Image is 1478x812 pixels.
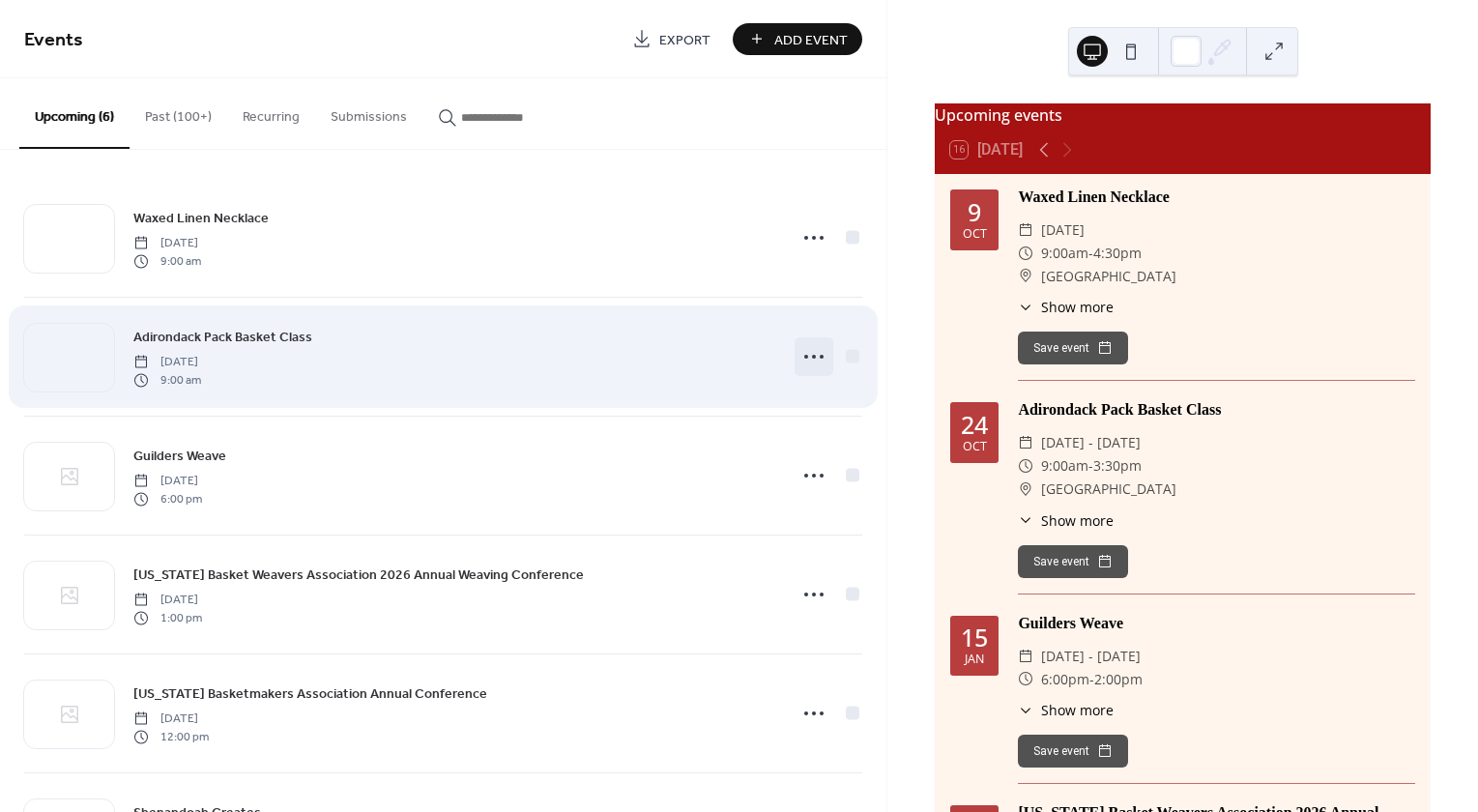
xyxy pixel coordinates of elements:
span: 6:00pm [1041,668,1089,691]
span: Show more [1041,297,1114,317]
span: Adirondack Pack Basket Class [133,328,312,348]
span: 9:00 am [133,252,201,270]
div: ​ [1018,242,1033,265]
span: Show more [1041,700,1114,720]
span: 3:30pm [1093,454,1142,478]
span: [US_STATE] Basket Weavers Association 2026 Annual Weaving Conference [133,565,584,586]
span: [DATE] [1041,218,1085,242]
span: 2:00pm [1094,668,1143,691]
span: [DATE] [133,710,209,728]
a: Guilders Weave [133,445,226,467]
span: [DATE] - [DATE] [1041,645,1141,668]
div: Oct [963,441,987,453]
div: ​ [1018,478,1033,501]
div: ​ [1018,668,1033,691]
span: [GEOGRAPHIC_DATA] [1041,478,1176,501]
span: [DATE] [133,354,201,371]
span: Show more [1041,510,1114,531]
span: 6:00 pm [133,490,202,507]
button: ​Show more [1018,510,1114,531]
span: 9:00 am [133,371,201,389]
div: Oct [963,228,987,241]
div: ​ [1018,454,1033,478]
button: Upcoming (6) [19,78,130,149]
span: 12:00 pm [133,728,209,745]
a: Adirondack Pack Basket Class [133,326,312,348]
span: [DATE] - [DATE] [1041,431,1141,454]
button: Save event [1018,735,1128,768]
div: Upcoming events [935,103,1431,127]
span: - [1088,242,1093,265]
span: [DATE] [133,592,202,609]
span: Add Event [774,30,848,50]
div: ​ [1018,510,1033,531]
a: Export [618,23,725,55]
div: ​ [1018,265,1033,288]
span: Export [659,30,710,50]
button: ​Show more [1018,297,1114,317]
div: Jan [965,653,984,666]
span: Events [24,21,83,59]
span: 9:00am [1041,242,1088,265]
div: 9 [968,200,981,224]
div: Adirondack Pack Basket Class [1018,398,1415,421]
a: Waxed Linen Necklace [133,207,269,229]
button: Submissions [315,78,422,147]
div: ​ [1018,218,1033,242]
button: Save event [1018,545,1128,578]
button: Add Event [733,23,862,55]
div: ​ [1018,645,1033,668]
button: Past (100+) [130,78,227,147]
span: Waxed Linen Necklace [133,209,269,229]
div: ​ [1018,700,1033,720]
span: 9:00am [1041,454,1088,478]
a: [US_STATE] Basket Weavers Association 2026 Annual Weaving Conference [133,564,584,586]
div: Waxed Linen Necklace [1018,186,1415,209]
span: Guilders Weave [133,447,226,467]
span: [GEOGRAPHIC_DATA] [1041,265,1176,288]
div: Guilders Weave [1018,612,1415,635]
div: ​ [1018,297,1033,317]
div: 24 [961,413,988,437]
span: 1:00 pm [133,609,202,626]
span: [US_STATE] Basketmakers Association Annual Conference [133,684,487,705]
div: ​ [1018,431,1033,454]
button: Save event [1018,332,1128,364]
button: ​Show more [1018,700,1114,720]
span: [DATE] [133,473,202,490]
span: 4:30pm [1093,242,1142,265]
button: Recurring [227,78,315,147]
span: - [1089,668,1094,691]
div: 15 [961,625,988,650]
span: - [1088,454,1093,478]
span: [DATE] [133,235,201,252]
a: [US_STATE] Basketmakers Association Annual Conference [133,682,487,705]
